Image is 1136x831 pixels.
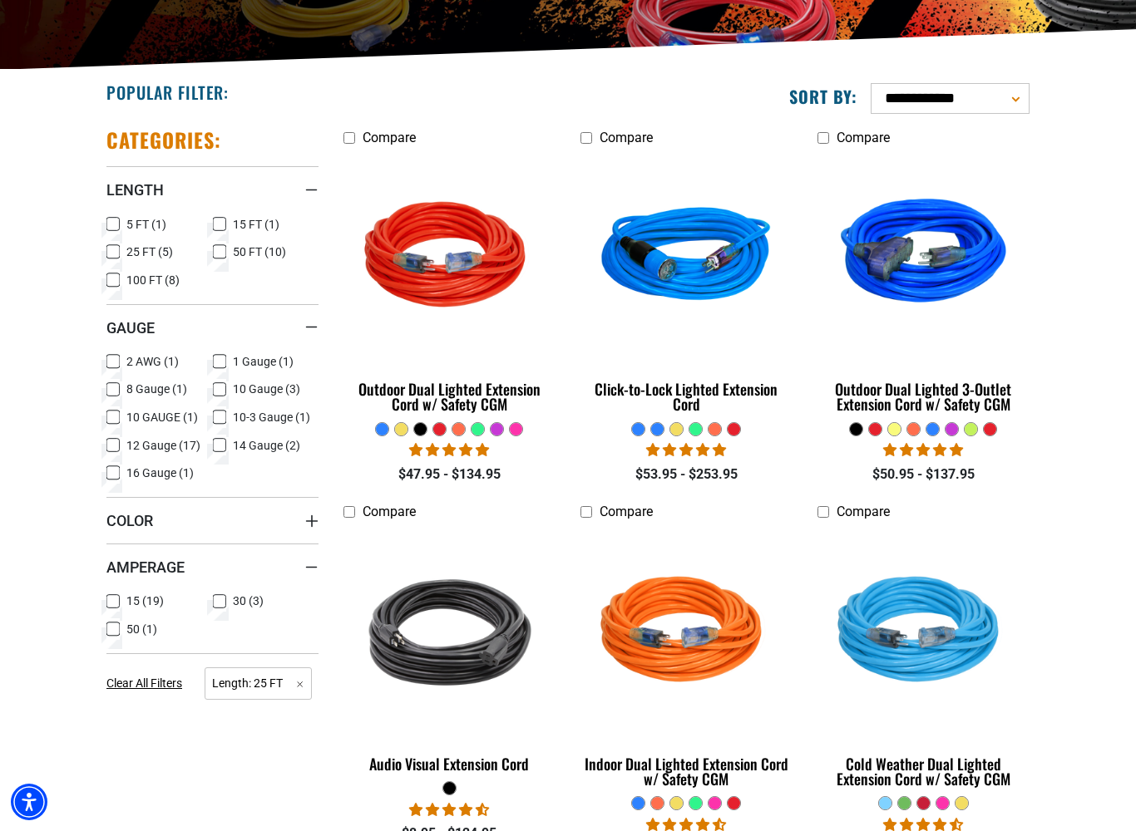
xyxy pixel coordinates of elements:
[789,86,857,107] label: Sort by:
[126,219,166,230] span: 5 FT (1)
[581,162,791,353] img: blue
[343,529,556,781] a: black Audio Visual Extension Cord
[233,219,279,230] span: 15 FT (1)
[205,675,312,691] a: Length: 25 FT
[883,442,963,458] span: 4.80 stars
[126,356,179,367] span: 2 AWG (1)
[233,595,264,607] span: 30 (3)
[580,381,793,411] div: Click-to-Lock Lighted Extension Cord
[106,127,221,153] h2: Categories:
[343,756,556,771] div: Audio Visual Extension Cord
[106,543,319,590] summary: Amperage
[106,675,189,692] a: Clear All Filters
[363,130,416,145] span: Compare
[343,154,556,421] a: Red Outdoor Dual Lighted Extension Cord w/ Safety CGM
[126,274,180,286] span: 100 FT (8)
[233,411,310,423] span: 10-3 Gauge (1)
[205,667,312,700] span: Length: 25 FT
[11,784,47,820] div: Accessibility Menu
[233,356,294,367] span: 1 Gauge (1)
[600,130,653,145] span: Compare
[106,180,164,199] span: Length
[837,130,890,145] span: Compare
[409,442,489,458] span: 4.81 stars
[106,497,319,543] summary: Color
[233,440,300,451] span: 14 Gauge (2)
[106,676,182,690] span: Clear All Filters
[126,595,164,607] span: 15 (19)
[581,536,791,727] img: orange
[126,440,200,451] span: 12 Gauge (17)
[126,383,187,395] span: 8 Gauge (1)
[580,465,793,484] div: $53.95 - $253.95
[343,465,556,484] div: $47.95 - $134.95
[106,511,153,530] span: Color
[106,304,319,351] summary: Gauge
[600,504,653,519] span: Compare
[126,623,157,635] span: 50 (1)
[817,154,1030,421] a: blue Outdoor Dual Lighted 3-Outlet Extension Cord w/ Safety CGM
[818,536,1028,727] img: Light Blue
[646,442,726,458] span: 4.87 stars
[345,536,555,727] img: black
[106,318,155,337] span: Gauge
[345,162,555,353] img: Red
[817,465,1030,484] div: $50.95 - $137.95
[818,162,1028,353] img: blue
[126,467,194,479] span: 16 Gauge (1)
[837,504,890,519] span: Compare
[817,381,1030,411] div: Outdoor Dual Lighted 3-Outlet Extension Cord w/ Safety CGM
[817,529,1030,796] a: Light Blue Cold Weather Dual Lighted Extension Cord w/ Safety CGM
[106,558,185,577] span: Amperage
[363,504,416,519] span: Compare
[126,246,173,258] span: 25 FT (5)
[126,411,198,423] span: 10 GAUGE (1)
[106,81,229,103] h2: Popular Filter:
[233,383,300,395] span: 10 Gauge (3)
[817,756,1030,786] div: Cold Weather Dual Lighted Extension Cord w/ Safety CGM
[106,166,319,213] summary: Length
[343,381,556,411] div: Outdoor Dual Lighted Extension Cord w/ Safety CGM
[580,529,793,796] a: orange Indoor Dual Lighted Extension Cord w/ Safety CGM
[409,802,489,818] span: 4.71 stars
[580,756,793,786] div: Indoor Dual Lighted Extension Cord w/ Safety CGM
[233,246,286,258] span: 50 FT (10)
[580,154,793,421] a: blue Click-to-Lock Lighted Extension Cord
